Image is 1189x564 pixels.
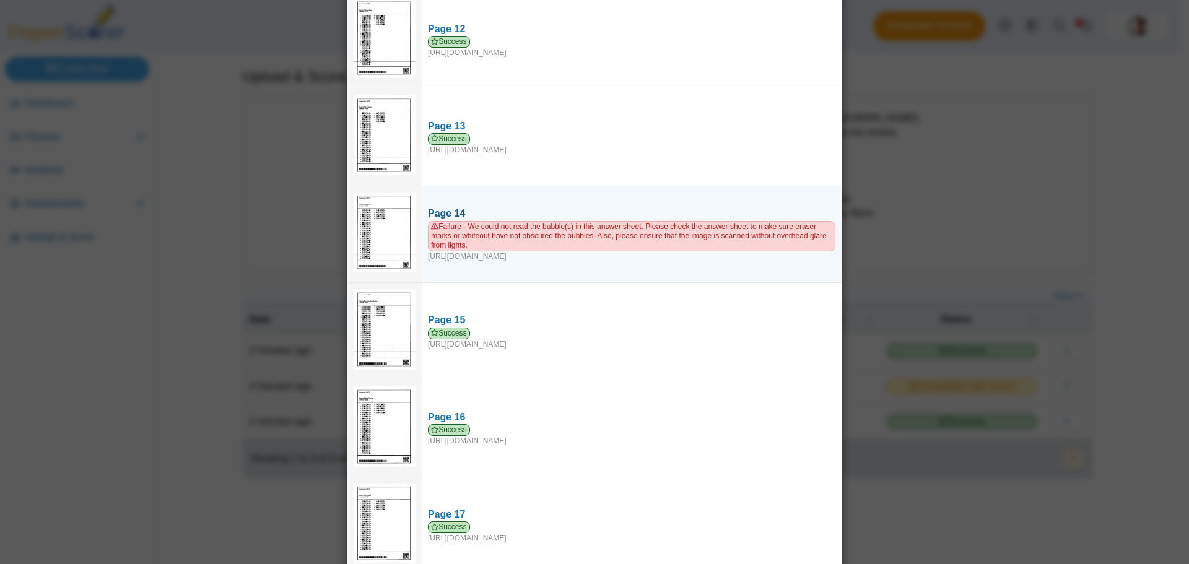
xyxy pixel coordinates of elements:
[422,113,842,162] a: Page 13 Success [URL][DOMAIN_NAME]
[428,221,835,262] div: [URL][DOMAIN_NAME]
[428,207,835,220] div: Page 14
[354,386,416,466] img: 3123496_AUGUST_28_2025T17_29_58_660000000.jpeg
[428,36,835,58] div: [URL][DOMAIN_NAME]
[428,119,835,133] div: Page 13
[428,221,835,251] span: Failure - We could not read the bubble(s) in this answer sheet. Please check the answer sheet to ...
[428,313,835,327] div: Page 15
[422,201,842,268] a: Page 14 Failure - We could not read the bubble(s) in this answer sheet. Please check the answer s...
[354,484,416,563] img: 3123489_AUGUST_28_2025T17_31_11_112000000.jpeg
[428,410,835,424] div: Page 16
[428,133,470,145] span: Success
[428,521,835,544] div: [URL][DOMAIN_NAME]
[354,289,416,369] img: 3123483_AUGUST_28_2025T17_29_47_164000000.jpeg
[428,328,470,339] span: Success
[428,36,470,48] span: Success
[422,16,842,64] a: Page 12 Success [URL][DOMAIN_NAME]
[422,501,842,550] a: Page 17 Success [URL][DOMAIN_NAME]
[428,133,835,155] div: [URL][DOMAIN_NAME]
[354,193,416,272] img: web_LJiQntEhNVSZag7RbFkLnsRZZnY6MeHhI1pnj1Ez_AUGUST_28_2025T17_31_9_68000000.jpg
[428,521,470,533] span: Success
[428,424,470,436] span: Success
[428,508,835,521] div: Page 17
[422,307,842,355] a: Page 15 Success [URL][DOMAIN_NAME]
[422,404,842,453] a: Page 16 Success [URL][DOMAIN_NAME]
[428,328,835,350] div: [URL][DOMAIN_NAME]
[428,424,835,446] div: [URL][DOMAIN_NAME]
[428,22,835,36] div: Page 12
[354,95,416,175] img: 3123482_AUGUST_28_2025T17_29_43_342000000.jpeg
